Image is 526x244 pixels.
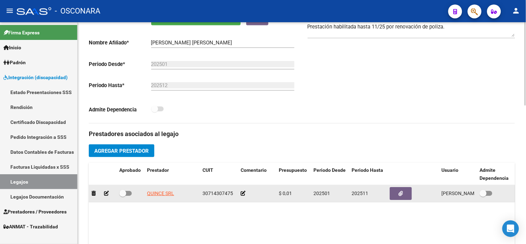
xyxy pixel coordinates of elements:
span: Presupuesto [279,167,307,173]
datatable-header-cell: Presupuesto [276,163,311,186]
span: Periodo Hasta [352,167,383,173]
datatable-header-cell: Aprobado [117,163,144,186]
span: Usuario [442,167,459,173]
span: Prestadores / Proveedores [3,208,67,216]
span: [PERSON_NAME] [DATE] [442,191,496,196]
span: ANMAT - Trazabilidad [3,223,58,230]
p: Admite Dependencia [89,106,151,113]
span: Inicio [3,44,21,51]
span: Agregar Prestador [94,148,149,154]
span: Comentario [241,167,267,173]
span: Admite Dependencia [480,167,509,181]
span: 202501 [313,191,330,196]
h3: Prestadores asociados al legajo [89,129,515,139]
datatable-header-cell: Comentario [238,163,276,186]
span: - OSCONARA [55,3,100,19]
span: Integración (discapacidad) [3,74,68,81]
span: Prestador [147,167,169,173]
datatable-header-cell: Periodo Hasta [349,163,387,186]
span: Periodo Desde [313,167,346,173]
span: Aprobado [119,167,141,173]
datatable-header-cell: Usuario [439,163,477,186]
mat-icon: person [512,7,520,15]
p: Periodo Desde [89,60,151,68]
span: 30714307475 [202,191,233,196]
datatable-header-cell: Periodo Desde [311,163,349,186]
span: 202511 [352,191,368,196]
datatable-header-cell: CUIT [200,163,238,186]
div: Open Intercom Messenger [502,220,519,237]
span: $ 0,01 [279,191,292,196]
p: Periodo Hasta [89,82,151,89]
button: Agregar Prestador [89,144,154,157]
datatable-header-cell: Prestador [144,163,200,186]
mat-icon: menu [6,7,14,15]
span: QUINCE SRL [147,191,174,196]
span: Padrón [3,59,26,66]
datatable-header-cell: Admite Dependencia [477,163,515,186]
span: Firma Express [3,29,40,36]
span: CUIT [202,167,213,173]
p: Nombre Afiliado [89,39,151,47]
